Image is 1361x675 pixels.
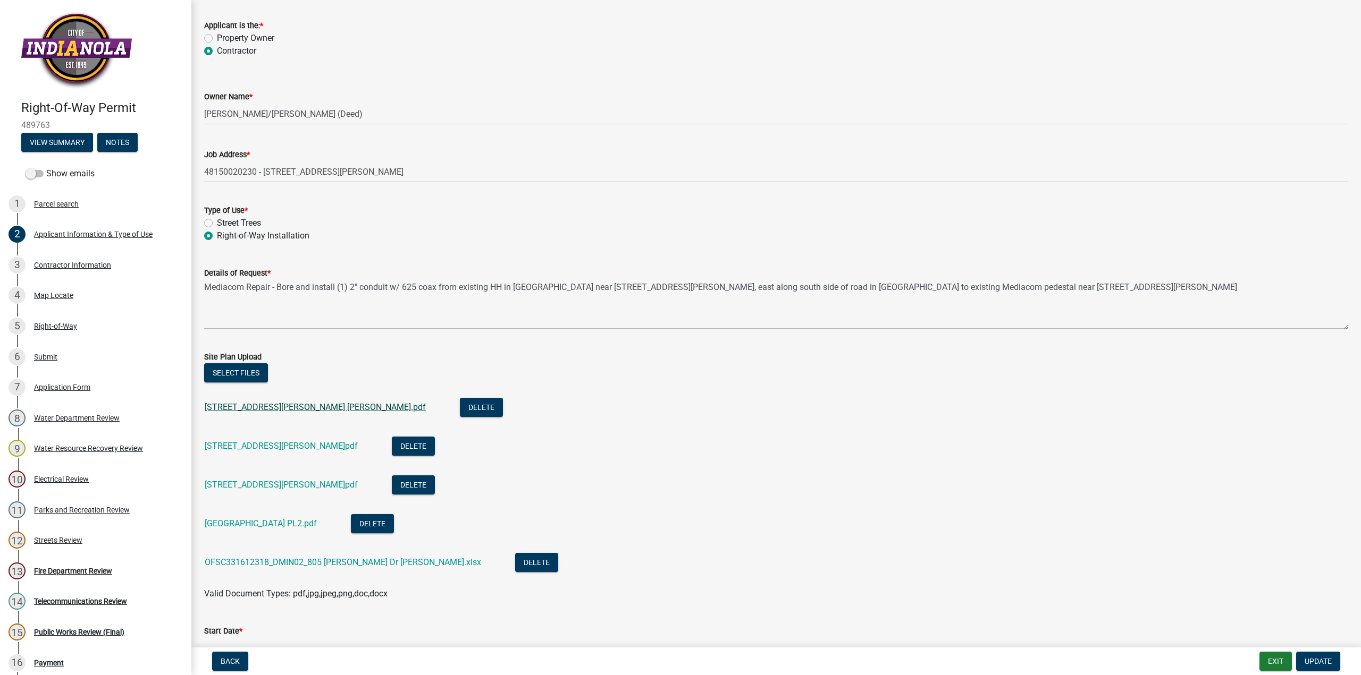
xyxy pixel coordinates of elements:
button: Exit [1259,652,1292,671]
label: Details of Request [204,270,271,277]
span: Back [221,657,240,665]
a: OFSC331612318_DMIN02_805 [PERSON_NAME] Dr [PERSON_NAME].xlsx [205,557,481,567]
div: Parks and Recreation Review [34,506,130,514]
div: 7 [9,379,26,396]
a: [STREET_ADDRESS][PERSON_NAME]pdf [205,441,358,451]
img: City of Indianola, Iowa [21,11,132,89]
div: 12 [9,532,26,549]
button: Delete [460,398,503,417]
div: Contractor Information [34,261,111,269]
div: Applicant Information & Type of Use [34,230,153,238]
label: Street Trees [217,217,261,229]
div: Electrical Review [34,475,89,483]
div: 6 [9,348,26,365]
a: [STREET_ADDRESS][PERSON_NAME]pdf [205,480,358,490]
div: 14 [9,593,26,610]
a: [STREET_ADDRESS][PERSON_NAME] [PERSON_NAME].pdf [205,402,426,412]
label: Type of Use [204,207,248,215]
label: Start Date [204,628,242,635]
div: 8 [9,409,26,426]
a: [GEOGRAPHIC_DATA] PL2.pdf [205,518,317,528]
div: 15 [9,623,26,640]
label: Show emails [26,167,95,180]
label: Contractor [217,45,256,57]
wm-modal-confirm: Summary [21,139,93,147]
button: Delete [351,514,394,533]
div: 16 [9,654,26,671]
wm-modal-confirm: Delete Document [460,403,503,413]
label: Owner Name [204,93,253,101]
wm-modal-confirm: Delete Document [392,481,435,491]
div: 13 [9,562,26,579]
div: Submit [34,353,57,361]
div: Payment [34,659,64,667]
span: 489763 [21,120,170,130]
div: Water Resource Recovery Review [34,445,143,452]
div: Right-of-Way [34,322,77,330]
div: 2 [9,226,26,243]
wm-modal-confirm: Delete Document [392,442,435,452]
label: Job Address [204,151,250,159]
div: Water Department Review [34,414,120,422]
div: 9 [9,440,26,457]
div: Map Locate [34,292,73,299]
wm-modal-confirm: Delete Document [351,519,394,529]
button: Delete [515,553,558,572]
label: Right-of-Way Installation [217,229,309,242]
div: Parcel search [34,200,79,208]
div: 11 [9,501,26,518]
div: 5 [9,318,26,335]
button: Notes [97,133,138,152]
button: Select files [204,363,268,382]
div: 3 [9,257,26,274]
button: Update [1296,652,1340,671]
button: Delete [392,437,435,456]
label: Property Owner [217,32,274,45]
h4: Right-Of-Way Permit [21,100,183,116]
div: 1 [9,195,26,212]
span: Update [1305,657,1332,665]
label: Site Plan Upload [204,354,262,361]
div: Public Works Review (Final) [34,628,124,636]
div: Telecommunications Review [34,597,127,605]
wm-modal-confirm: Delete Document [515,558,558,568]
div: 4 [9,287,26,304]
button: Back [212,652,248,671]
wm-modal-confirm: Notes [97,139,138,147]
div: Application Form [34,383,90,391]
button: Delete [392,475,435,494]
div: 10 [9,471,26,488]
button: View Summary [21,133,93,152]
span: Valid Document Types: pdf,jpg,jpeg,png,doc,docx [204,588,388,599]
div: Fire Department Review [34,567,112,575]
div: Streets Review [34,536,82,544]
label: Applicant is the: [204,22,263,30]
